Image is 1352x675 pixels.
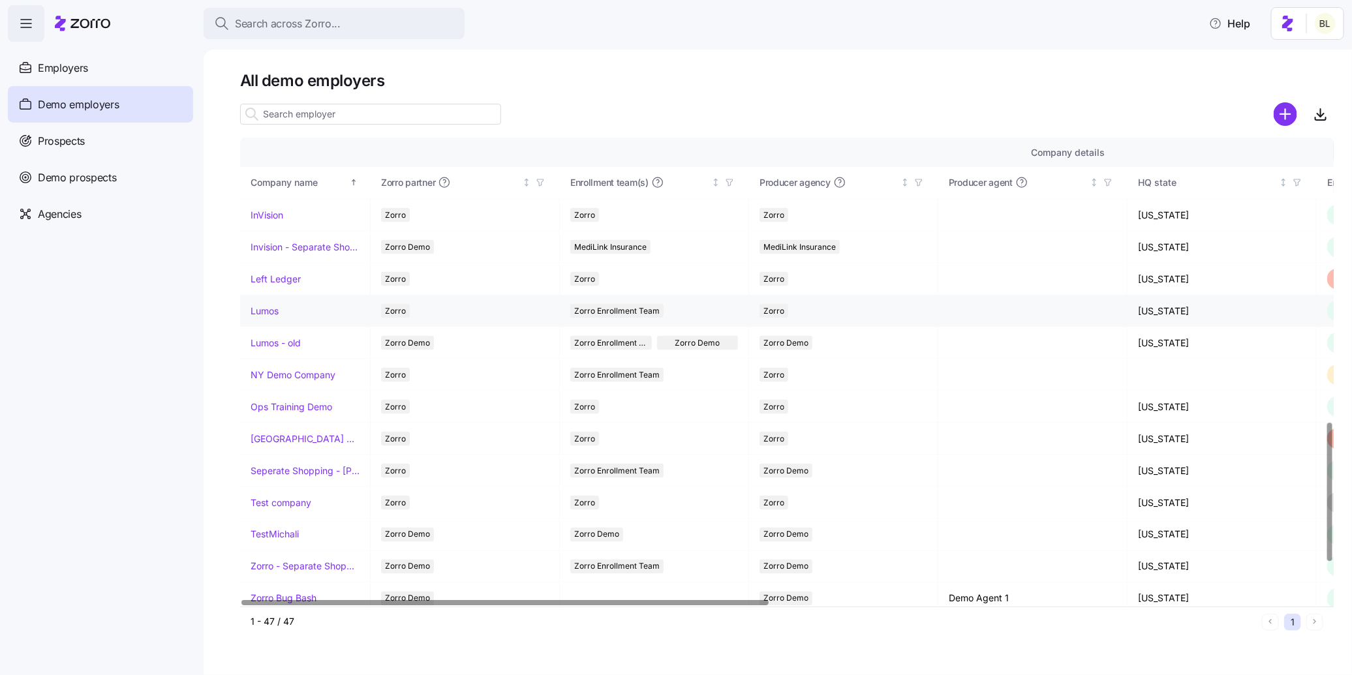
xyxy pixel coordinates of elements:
[38,133,85,149] span: Prospects
[1128,423,1317,455] td: [US_STATE]
[1279,178,1288,187] div: Not sorted
[574,304,660,318] span: Zorro Enrollment Team
[240,104,501,125] input: Search employer
[763,560,808,574] span: Zorro Demo
[385,464,406,478] span: Zorro
[1128,519,1317,551] td: [US_STATE]
[1128,551,1317,583] td: [US_STATE]
[251,337,301,350] a: Lumos - old
[763,240,836,254] span: MediLink Insurance
[938,168,1128,198] th: Producer agentNot sorted
[349,178,358,187] div: Sorted ascending
[38,170,117,186] span: Demo prospects
[8,123,193,159] a: Prospects
[385,368,406,382] span: Zorro
[251,592,316,605] a: Zorro Bug Bash
[38,97,119,113] span: Demo employers
[1128,232,1317,263] td: [US_STATE]
[763,304,784,318] span: Zorro
[385,400,406,414] span: Zorro
[574,368,660,382] span: Zorro Enrollment Team
[1284,614,1301,631] button: 1
[1128,295,1317,327] td: [US_STATE]
[1128,455,1317,487] td: [US_STATE]
[900,178,910,187] div: Not sorted
[381,176,435,189] span: Zorro partner
[1128,487,1317,519] td: [US_STATE]
[1306,614,1323,631] button: Next page
[1128,583,1317,615] td: [US_STATE]
[763,336,808,350] span: Zorro Demo
[763,496,784,510] span: Zorro
[385,304,406,318] span: Zorro
[251,528,299,541] a: TestMichali
[763,208,784,222] span: Zorro
[1209,16,1250,31] span: Help
[949,176,1013,189] span: Producer agent
[235,16,341,32] span: Search across Zorro...
[385,208,406,222] span: Zorro
[385,496,406,510] span: Zorro
[385,240,430,254] span: Zorro Demo
[251,368,335,382] a: NY Demo Company
[251,273,301,286] a: Left Ledger
[8,159,193,196] a: Demo prospects
[38,60,88,76] span: Employers
[385,272,406,286] span: Zorro
[763,592,808,606] span: Zorro Demo
[385,432,406,446] span: Zorro
[385,560,430,574] span: Zorro Demo
[570,176,649,189] span: Enrollment team(s)
[251,432,360,445] a: [GEOGRAPHIC_DATA] PROD
[522,178,531,187] div: Not sorted
[938,583,1128,615] td: Demo Agent 1
[1138,175,1276,190] div: HQ state
[251,209,283,222] a: InVision
[560,168,749,198] th: Enrollment team(s)Not sorted
[385,592,430,606] span: Zorro Demo
[574,560,660,574] span: Zorro Enrollment Team
[8,196,193,232] a: Agencies
[711,178,720,187] div: Not sorted
[574,272,595,286] span: Zorro
[385,528,430,542] span: Zorro Demo
[1274,102,1297,126] svg: add icon
[1199,10,1261,37] button: Help
[574,240,647,254] span: MediLink Insurance
[240,168,371,198] th: Company nameSorted ascending
[1128,263,1317,295] td: [US_STATE]
[574,336,648,350] span: Zorro Enrollment Experts
[675,336,720,350] span: Zorro Demo
[574,208,595,222] span: Zorro
[763,432,784,446] span: Zorro
[251,305,279,318] a: Lumos
[574,528,619,542] span: Zorro Demo
[760,176,831,189] span: Producer agency
[204,8,465,39] button: Search across Zorro...
[763,272,784,286] span: Zorro
[574,400,595,414] span: Zorro
[763,464,808,478] span: Zorro Demo
[251,400,332,413] a: Ops Training Demo
[38,206,81,222] span: Agencies
[763,528,808,542] span: Zorro Demo
[251,175,347,190] div: Company name
[1128,391,1317,423] td: [US_STATE]
[1128,327,1317,359] td: [US_STATE]
[1128,168,1317,198] th: HQ stateNot sorted
[251,496,311,509] a: Test company
[8,50,193,86] a: Employers
[240,70,1334,91] h1: All demo employers
[574,496,595,510] span: Zorro
[1090,178,1099,187] div: Not sorted
[574,464,660,478] span: Zorro Enrollment Team
[251,615,1257,628] div: 1 - 47 / 47
[385,336,430,350] span: Zorro Demo
[251,464,360,477] a: Seperate Shopping - [PERSON_NAME] and [PERSON_NAME]'s Furniture
[574,432,595,446] span: Zorro
[251,560,360,573] a: Zorro - Separate Shopping
[371,168,560,198] th: Zorro partnerNot sorted
[763,368,784,382] span: Zorro
[251,241,360,254] a: Invision - Separate Shopping
[1315,13,1336,34] img: 2fabda6663eee7a9d0b710c60bc473af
